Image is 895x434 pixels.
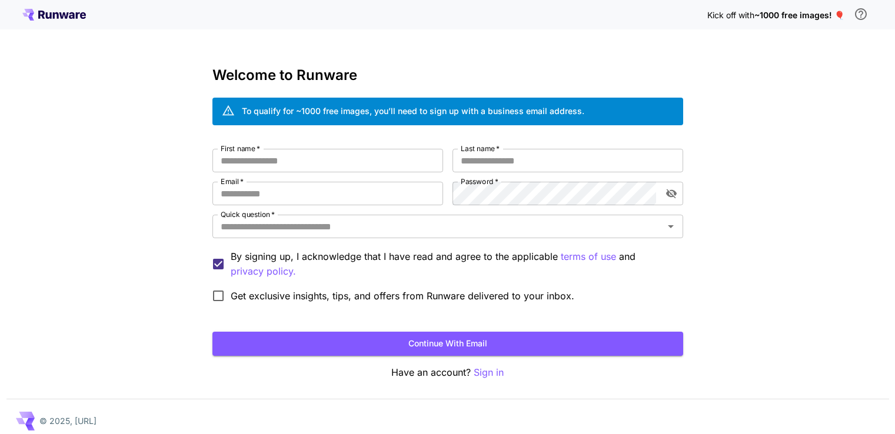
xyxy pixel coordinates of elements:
label: Quick question [221,209,275,219]
label: Last name [461,143,500,153]
p: Have an account? [212,365,683,380]
span: ~1000 free images! 🎈 [754,10,844,20]
button: toggle password visibility [661,183,682,204]
button: Sign in [474,365,504,380]
button: By signing up, I acknowledge that I have read and agree to the applicable and privacy policy. [561,249,616,264]
button: In order to qualify for free credit, you need to sign up with a business email address and click ... [849,2,873,26]
div: To qualify for ~1000 free images, you’ll need to sign up with a business email address. [242,105,584,117]
button: By signing up, I acknowledge that I have read and agree to the applicable terms of use and [231,264,296,279]
span: Get exclusive insights, tips, and offers from Runware delivered to your inbox. [231,289,574,303]
label: Password [461,176,498,186]
button: Continue with email [212,332,683,356]
h3: Welcome to Runware [212,67,683,84]
label: First name [221,143,260,153]
p: By signing up, I acknowledge that I have read and agree to the applicable and [231,249,674,279]
p: terms of use [561,249,616,264]
p: privacy policy. [231,264,296,279]
button: Open [663,218,679,235]
span: Kick off with [707,10,754,20]
p: © 2025, [URL] [39,415,97,427]
label: Email [221,176,244,186]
